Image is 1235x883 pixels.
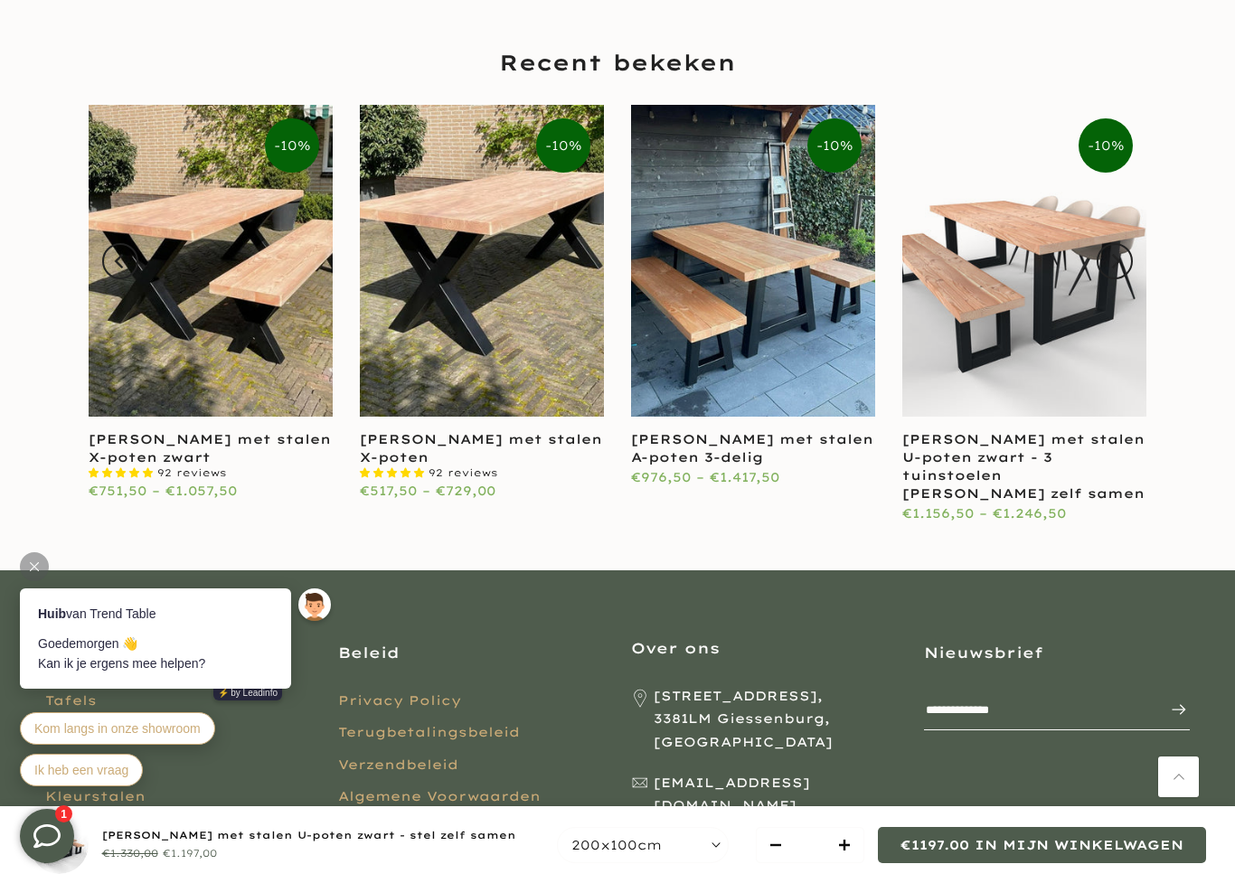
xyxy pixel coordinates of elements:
button: Next [1097,243,1133,279]
h3: Nieuwsbrief [924,643,1190,662]
span: €751,50 – €1.057,50 [89,484,237,500]
span: €976,50 – €1.417,50 [631,469,779,485]
span: €517,50 – €729,00 [360,484,495,500]
a: [PERSON_NAME] met stalen A-poten 3-delig [631,431,873,465]
span: 200x100cm [571,837,662,853]
span: [STREET_ADDRESS], 3381LM Giessenburg, [GEOGRAPHIC_DATA] [654,685,897,754]
button: 200x100cm [557,827,729,863]
a: Verzendbeleid [338,756,458,773]
a: Terugbetalingsbeleid [338,724,520,740]
iframe: bot-iframe [2,502,354,809]
span: Inschrijven [1152,699,1188,720]
span: 92 reviews [429,466,498,479]
ins: €1.197,00 [163,847,217,860]
span: 4.87 stars [360,466,429,479]
a: [PERSON_NAME] met stalen X-poten [360,431,602,465]
span: Recent bekeken [499,47,736,78]
span: 4.87 stars [89,466,157,479]
h3: Beleid [338,643,604,662]
button: €1197.00 in mijn winkelwagen [878,827,1206,863]
span: €1.156,50 – €1.246,50 [902,505,1066,521]
a: Algemene Voorwaarden [338,788,541,804]
button: Inschrijven [1152,691,1188,728]
a: [PERSON_NAME] met stalen U-poten zwart - 3 tuinstoelen [PERSON_NAME] zelf samen [902,431,1145,502]
span: 92 reviews [157,466,227,479]
button: Previous [102,243,138,279]
a: [PERSON_NAME] met stalen X-poten zwart [89,431,331,465]
span: €1197.00 in mijn winkelwagen [900,837,1183,853]
del: €1.330,00 [102,847,158,860]
iframe: toggle-frame [2,791,92,881]
a: Privacy Policy [338,692,461,709]
h3: Over ons [631,638,897,658]
a: Terug naar boven [1158,756,1199,797]
div: [PERSON_NAME] met stalen U-poten zwart - stel zelf samen [102,827,516,845]
span: [EMAIL_ADDRESS][DOMAIN_NAME] [654,772,897,817]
